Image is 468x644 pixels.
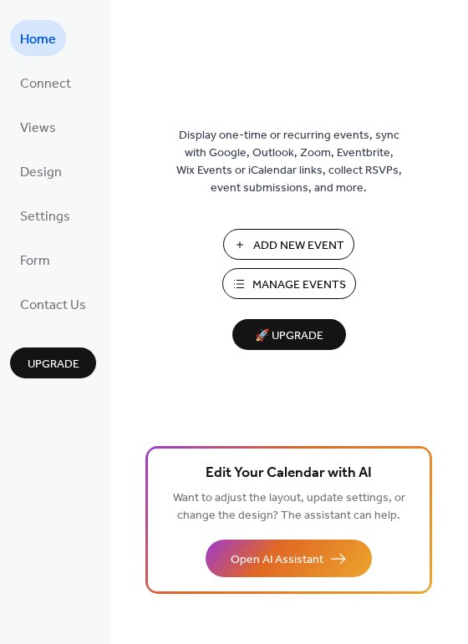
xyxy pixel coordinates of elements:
[10,347,96,378] button: Upgrade
[10,197,80,233] a: Settings
[20,27,56,53] span: Home
[28,356,79,373] span: Upgrade
[222,268,356,299] button: Manage Events
[10,109,66,145] a: Views
[242,325,336,347] span: 🚀 Upgrade
[10,241,60,277] a: Form
[10,153,72,189] a: Design
[20,204,70,230] span: Settings
[232,319,346,350] button: 🚀 Upgrade
[20,292,86,318] span: Contact Us
[231,551,323,569] span: Open AI Assistant
[252,276,346,294] span: Manage Events
[173,487,405,527] span: Want to adjust the layout, update settings, or change the design? The assistant can help.
[253,237,344,255] span: Add New Event
[10,20,66,56] a: Home
[20,248,50,274] span: Form
[223,229,354,260] button: Add New Event
[20,160,62,185] span: Design
[20,71,71,97] span: Connect
[20,115,56,141] span: Views
[206,462,372,485] span: Edit Your Calendar with AI
[206,540,372,577] button: Open AI Assistant
[176,127,402,197] span: Display one-time or recurring events, sync with Google, Outlook, Zoom, Eventbrite, Wix Events or ...
[10,64,81,100] a: Connect
[10,286,96,322] a: Contact Us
